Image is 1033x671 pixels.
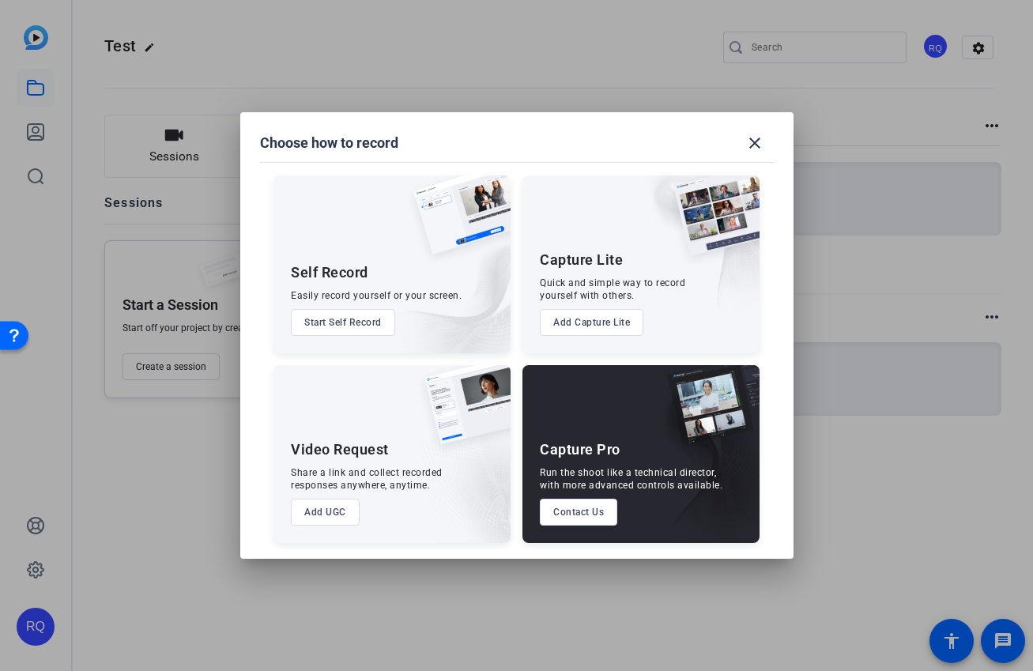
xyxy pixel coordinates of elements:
[402,175,511,270] img: self-record.png
[540,466,722,492] div: Run the shoot like a technical director, with more advanced controls available.
[291,440,389,459] div: Video Request
[540,440,620,459] div: Capture Pro
[655,365,760,462] img: capture-pro.png
[745,134,764,153] mat-icon: close
[540,499,617,526] button: Contact Us
[618,175,760,334] img: embarkstudio-capture-lite.png
[413,365,511,461] img: ugc-content.png
[373,209,511,353] img: embarkstudio-self-record.png
[291,466,443,492] div: Share a link and collect recorded responses anywhere, anytime.
[540,251,623,270] div: Capture Lite
[643,385,760,543] img: embarkstudio-capture-pro.png
[540,277,685,302] div: Quick and simple way to record yourself with others.
[291,289,462,302] div: Easily record yourself or your screen.
[540,309,643,336] button: Add Capture Lite
[291,263,368,282] div: Self Record
[291,499,360,526] button: Add UGC
[662,175,760,272] img: capture-lite.png
[291,309,395,336] button: Start Self Record
[419,414,511,543] img: embarkstudio-ugc-content.png
[260,134,398,153] h1: Choose how to record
